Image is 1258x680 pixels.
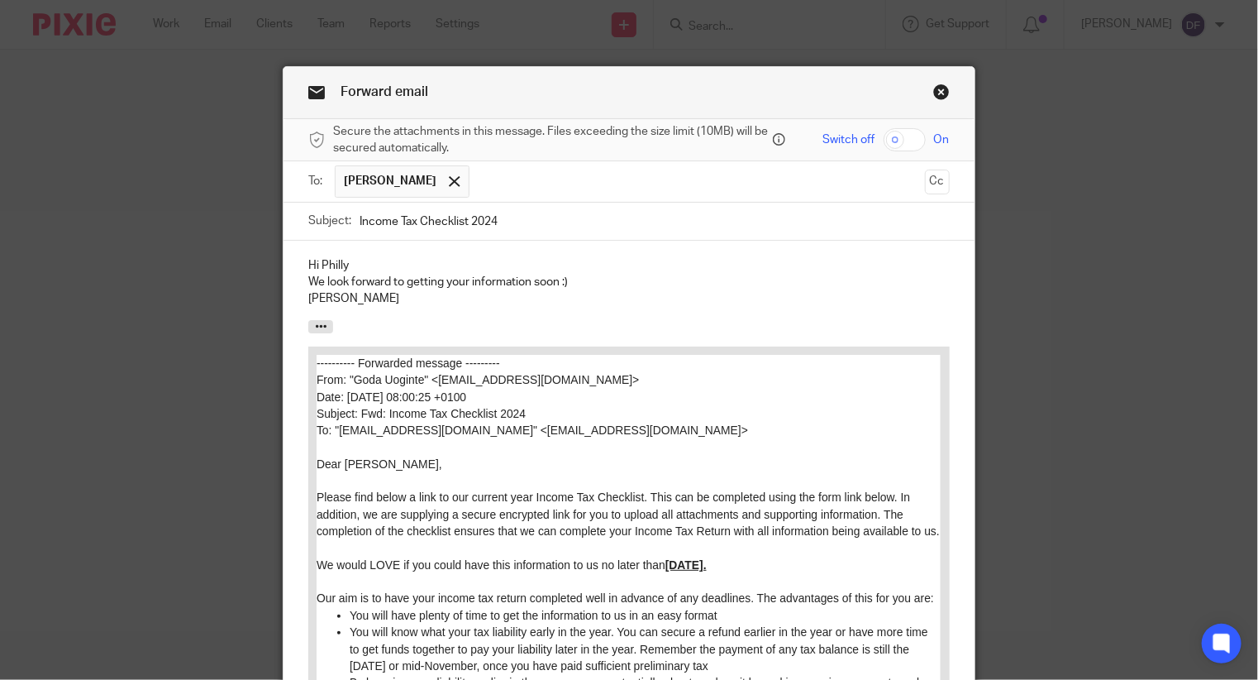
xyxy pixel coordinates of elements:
[925,170,950,194] button: Cc
[33,539,624,555] p: For all uploads and additional information to be supplied that can be uploaded using the secure u...
[341,85,428,98] span: Forward email
[308,257,949,274] p: Hi Philly
[33,524,217,537] u: Uploads and Back Up Information
[33,490,238,503] u: Please complete income tax checklist
[349,204,390,217] u: [DATE].
[33,490,242,503] em: -
[823,132,875,148] span: Switch off
[333,123,768,157] span: Secure the attachments in this message. Files exceeding the size limit (10MB) will be secured aut...
[242,490,379,503] a: Income Tax Checklist 2024
[308,173,326,189] label: To:
[33,319,624,353] p: By knowing your liability earlier in the year you can potentially plan to reduce it by making pen...
[33,252,624,269] p: You will have plenty of time to get the information to us in an easy format
[221,524,442,537] a: [URL][PERSON_NAME][DOMAIN_NAME]
[934,132,950,148] span: On
[344,173,436,189] span: [PERSON_NAME]
[933,84,950,106] a: Close this dialog window
[33,524,442,537] em: -
[308,274,949,290] p: We look forward to getting your information soon :)
[308,290,949,307] p: [PERSON_NAME]
[308,213,351,229] label: Subject:
[415,574,536,587] a: [URL][DOMAIN_NAME]
[33,269,624,319] p: You will know what your tax liability early in the year. You can secure a refund earlier in the y...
